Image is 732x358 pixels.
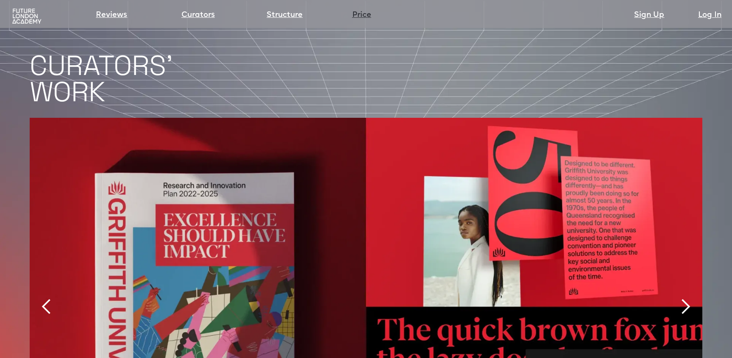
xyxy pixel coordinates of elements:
[30,53,732,105] h1: CURATORS' WORK
[634,9,664,21] a: Sign Up
[96,9,127,21] a: Reviews
[698,9,721,21] a: Log In
[267,9,303,21] a: Structure
[352,9,371,21] a: Price
[181,9,215,21] a: Curators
